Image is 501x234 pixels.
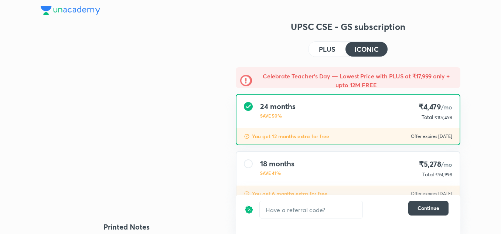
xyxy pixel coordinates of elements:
[422,113,433,121] p: Total
[41,221,212,233] h4: Printed Notes
[319,46,335,52] h4: PLUS
[441,103,452,111] span: /mo
[345,42,388,57] button: ICONIC
[244,133,250,139] img: discount
[256,72,456,89] h5: Celebrate Teacher’s Day — Lowest Price with PLUS at ₹17,999 only + upto 12M FREE
[260,159,294,168] h4: 18 months
[434,115,452,120] span: ₹107,498
[419,102,452,112] h4: ₹4,479
[411,191,452,197] p: Offer expires [DATE]
[252,133,329,140] p: You get 12 months extra for free
[435,172,452,177] span: ₹94,998
[236,21,460,33] h3: UPSC CSE - GS subscription
[41,6,100,15] img: Company Logo
[422,171,434,178] p: Total
[252,190,327,197] p: You get 6 months extra for free
[260,201,362,218] input: Have a referral code?
[244,191,250,197] img: discount
[408,201,449,216] button: Continue
[260,102,296,111] h4: 24 months
[309,42,345,57] button: PLUS
[441,160,452,168] span: /mo
[41,74,212,203] img: filler.png
[260,170,294,176] p: SAVE 41%
[411,133,452,139] p: Offer expires [DATE]
[240,75,252,87] img: -
[354,46,379,52] h4: ICONIC
[417,204,439,212] span: Continue
[419,159,452,169] h4: ₹5,278
[245,201,253,218] img: discount
[260,112,296,119] p: SAVE 50%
